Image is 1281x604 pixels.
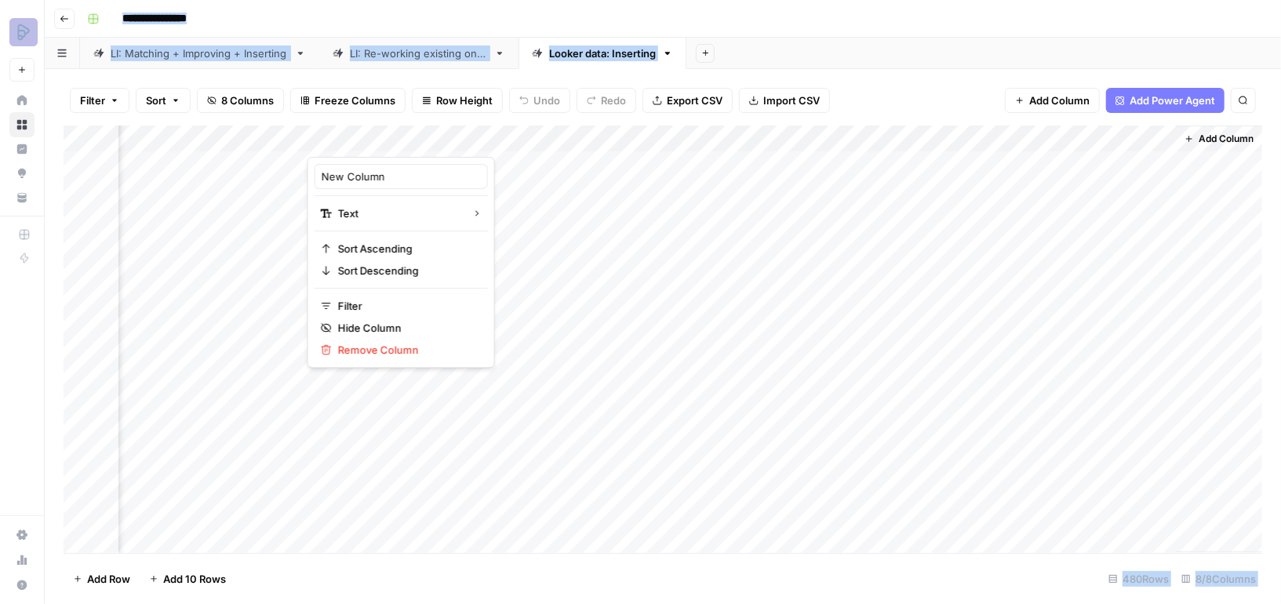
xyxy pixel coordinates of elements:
span: Sort [146,93,166,108]
span: Filter [338,298,475,314]
a: Opportunities [9,161,35,186]
img: Preply Logo [9,18,38,46]
a: LI: Matching + Improving + Inserting [80,38,319,69]
a: Insights [9,136,35,162]
a: Home [9,88,35,113]
button: Filter [70,88,129,113]
div: LI: Re-working existing ones [350,45,488,61]
span: Sort Ascending [338,241,475,257]
button: Redo [577,88,636,113]
span: Add Row [87,571,130,587]
button: Import CSV [739,88,830,113]
button: 8 Columns [197,88,284,113]
button: Add Power Agent [1106,88,1225,113]
a: Browse [9,112,35,137]
button: Sort [136,88,191,113]
span: Sort Descending [338,263,475,278]
button: Undo [509,88,570,113]
a: Your Data [9,185,35,210]
div: 8/8 Columns [1175,566,1262,591]
button: Add 10 Rows [140,566,235,591]
span: Add Power Agent [1130,93,1215,108]
button: Workspace: Preply [9,13,35,52]
span: Remove Column [338,342,475,358]
a: Settings [9,522,35,548]
span: Freeze Columns [315,93,395,108]
span: Export CSV [667,93,722,108]
button: Add Row [64,566,140,591]
button: Help + Support [9,573,35,598]
span: 8 Columns [221,93,274,108]
div: LI: Matching + Improving + Inserting [111,45,289,61]
button: Row Height [412,88,503,113]
span: Row Height [436,93,493,108]
button: Export CSV [642,88,733,113]
div: 480 Rows [1102,566,1175,591]
span: Undo [533,93,560,108]
span: Text [338,206,460,221]
a: Looker data: Inserting [519,38,686,69]
a: Usage [9,548,35,573]
span: Add 10 Rows [163,571,226,587]
div: Looker data: Inserting [549,45,656,61]
span: Hide Column [338,320,475,336]
button: Freeze Columns [290,88,406,113]
button: Add Column [1005,88,1100,113]
button: Add Column [1178,129,1260,149]
span: Filter [80,93,105,108]
span: Add Column [1199,132,1254,146]
a: LI: Re-working existing ones [319,38,519,69]
span: Redo [601,93,626,108]
span: Add Column [1029,93,1090,108]
span: Import CSV [763,93,820,108]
